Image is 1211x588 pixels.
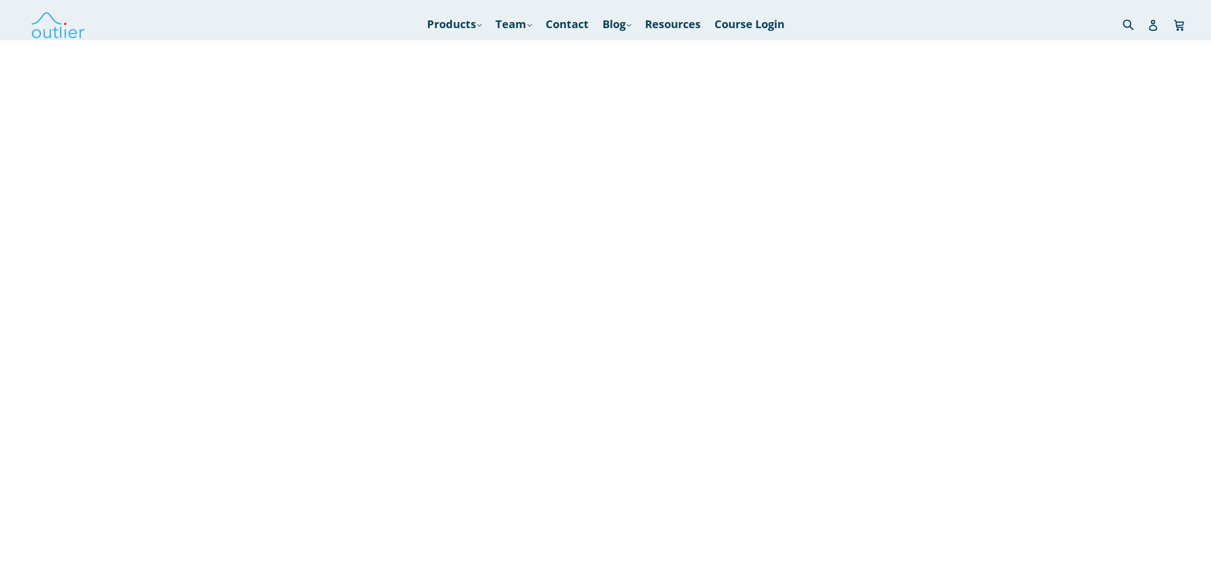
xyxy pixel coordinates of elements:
a: Contact [540,14,594,34]
a: Team [490,14,537,34]
input: Search [1120,13,1150,35]
img: Outlier Linguistics [30,8,86,40]
a: Blog [597,14,637,34]
a: Course Login [709,14,790,34]
a: Products [422,14,487,34]
a: Resources [639,14,706,34]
